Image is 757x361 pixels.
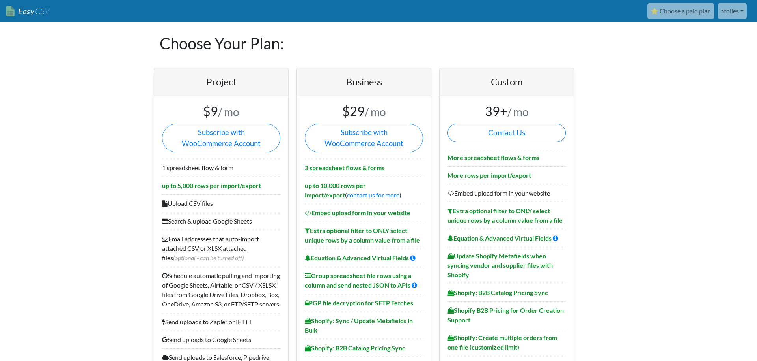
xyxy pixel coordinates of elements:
[347,191,399,199] a: contact us for more
[647,3,714,19] a: ⭐ Choose a paid plan
[718,3,747,19] a: tcolles
[447,76,566,88] h4: Custom
[305,299,413,306] b: PGP file decryption for SFTP Fetches
[447,252,553,278] b: Update Shopify Metafields when syncing vendor and supplier files with Shopify
[447,154,539,161] b: More spreadsheet flows & forms
[305,344,405,352] b: Shopify: B2B Catalog Pricing Sync
[305,182,366,199] b: up to 10,000 rows per import/export
[34,6,50,16] span: CSV
[162,124,280,152] a: Subscribe withWooCommerce Account
[305,164,384,171] b: 3 spreadsheet flows & forms
[447,289,548,296] b: Shopify: B2B Catalog Pricing Sync
[447,171,531,179] b: More rows per import/export
[162,182,261,189] b: up to 5,000 rows per import/export
[173,254,244,261] span: (optional - can be turned off)
[305,124,423,152] a: Subscribe withWooCommerce Account
[305,227,420,244] b: Extra optional filter to ONLY select unique rows by a column value from a file
[6,3,50,19] a: EasyCSV
[162,212,280,230] li: Search & upload Google Sheets
[447,124,566,142] a: Contact Us
[447,306,564,323] b: Shopify B2B Pricing for Order Creation Support
[305,272,411,289] b: Group spreadsheet file rows using a column and send nested JSON to APIs
[365,105,386,118] small: / mo
[507,105,529,118] small: / mo
[447,207,563,224] b: Extra optional filter to ONLY select unique rows by a column value from a file
[160,22,597,65] h1: Choose Your Plan:
[162,194,280,212] li: Upload CSV files
[447,184,566,202] li: Embed upload form in your website
[162,76,280,88] h4: Project
[162,331,280,348] li: Send uploads to Google Sheets
[162,104,280,119] h3: $9
[162,159,280,177] li: 1 spreadsheet flow & form
[305,317,413,334] b: Shopify: Sync / Update Metafields in Bulk
[305,76,423,88] h4: Business
[305,104,423,119] h3: $29
[162,267,280,313] li: Schedule automatic pulling and importing of Google Sheets, Airtable, or CSV / XSLSX files from Go...
[447,104,566,119] h3: 39+
[305,177,423,204] li: ( )
[162,230,280,267] li: Email addresses that auto-import attached CSV or XLSX attached files
[162,313,280,331] li: Send uploads to Zapier or IFTTT
[447,234,552,242] b: Equation & Advanced Virtual Fields
[447,334,557,351] b: Shopify: Create multiple orders from one file (customized limit)
[218,105,239,118] small: / mo
[305,254,409,261] b: Equation & Advanced Virtual Fields
[305,209,410,216] b: Embed upload form in your website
